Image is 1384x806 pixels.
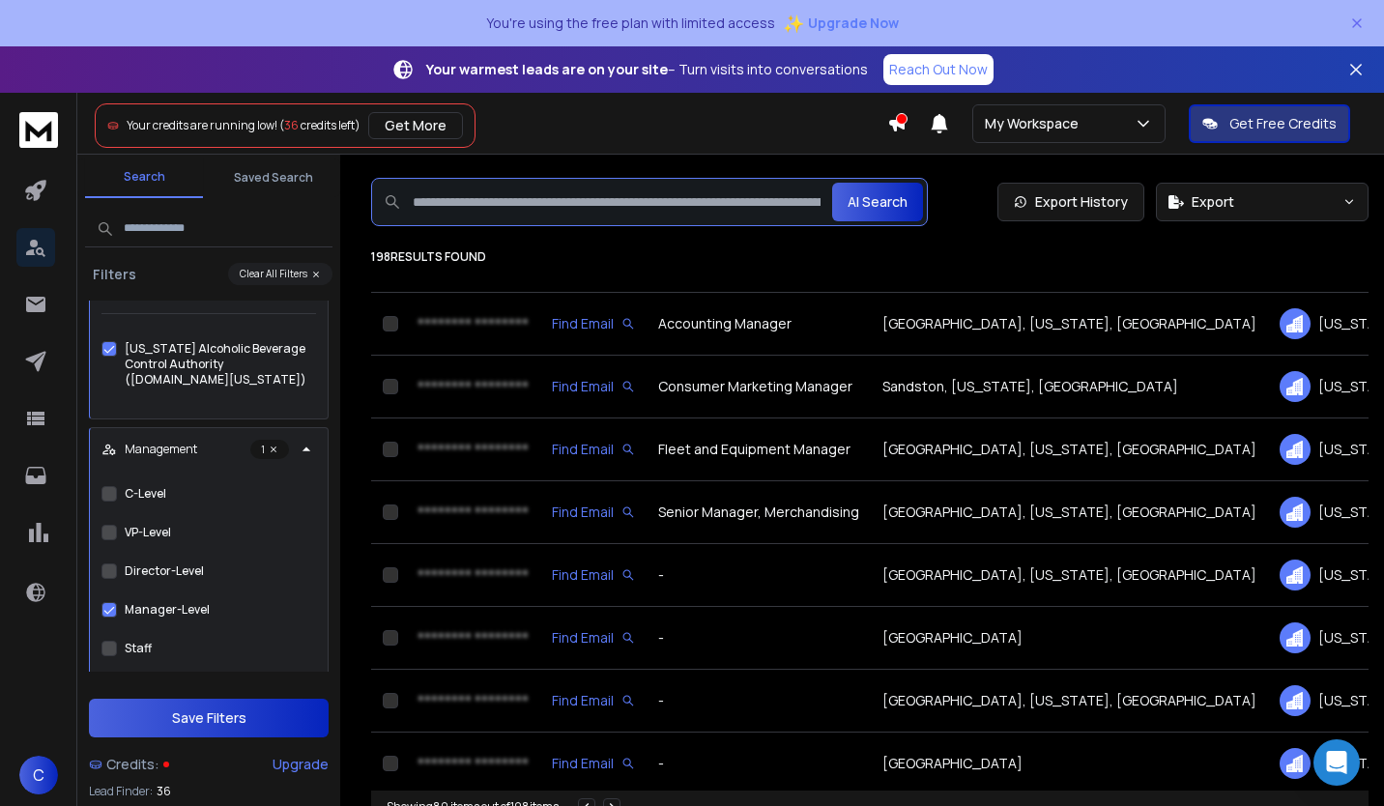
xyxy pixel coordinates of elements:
[368,112,463,139] button: Get More
[647,356,871,418] td: Consumer Marketing Manager
[871,733,1268,795] td: [GEOGRAPHIC_DATA]
[647,418,871,481] td: Fleet and Equipment Manager
[871,418,1268,481] td: [GEOGRAPHIC_DATA], [US_STATE], [GEOGRAPHIC_DATA]
[125,486,166,502] label: C-Level
[215,158,332,197] button: Saved Search
[106,755,159,774] span: Credits:
[85,265,144,284] h3: Filters
[647,607,871,670] td: -
[426,60,668,78] strong: Your warmest leads are on your site
[985,114,1086,133] p: My Workspace
[871,670,1268,733] td: [GEOGRAPHIC_DATA], [US_STATE], [GEOGRAPHIC_DATA]
[783,4,899,43] button: ✨Upgrade Now
[647,670,871,733] td: -
[89,699,329,737] button: Save Filters
[1313,739,1360,786] div: Open Intercom Messenger
[783,10,804,37] span: ✨
[157,784,171,799] span: 36
[125,641,152,656] label: Staff
[89,745,329,784] a: Credits:Upgrade
[85,158,203,198] button: Search
[552,314,635,333] div: Find Email
[552,503,635,522] div: Find Email
[552,691,635,710] div: Find Email
[552,565,635,585] div: Find Email
[647,481,871,544] td: Senior Manager, Merchandising
[125,563,204,579] label: Director-Level
[1192,192,1234,212] span: Export
[871,607,1268,670] td: [GEOGRAPHIC_DATA]
[871,481,1268,544] td: [GEOGRAPHIC_DATA], [US_STATE], [GEOGRAPHIC_DATA]
[19,756,58,794] button: C
[871,293,1268,356] td: [GEOGRAPHIC_DATA], [US_STATE], [GEOGRAPHIC_DATA]
[997,183,1144,221] a: Export History
[125,442,197,457] p: Management
[832,183,923,221] button: AI Search
[1189,104,1350,143] button: Get Free Credits
[371,249,1369,265] p: 198 results found
[125,602,210,618] label: Manager-Level
[871,544,1268,607] td: [GEOGRAPHIC_DATA], [US_STATE], [GEOGRAPHIC_DATA]
[552,628,635,648] div: Find Email
[125,525,171,540] label: VP-Level
[125,341,316,388] label: [US_STATE] Alcoholic Beverage Control Authority ([DOMAIN_NAME][US_STATE])
[647,544,871,607] td: -
[1229,114,1337,133] p: Get Free Credits
[89,784,153,799] p: Lead Finder:
[647,293,871,356] td: Accounting Manager
[552,440,635,459] div: Find Email
[808,14,899,33] span: Upgrade Now
[647,733,871,795] td: -
[426,60,868,79] p: – Turn visits into conversations
[889,60,988,79] p: Reach Out Now
[871,356,1268,418] td: Sandston, [US_STATE], [GEOGRAPHIC_DATA]
[273,755,329,774] div: Upgrade
[19,112,58,148] img: logo
[279,117,360,133] span: ( credits left)
[127,117,277,133] span: Your credits are running low!
[552,377,635,396] div: Find Email
[228,263,332,285] button: Clear All Filters
[883,54,994,85] a: Reach Out Now
[284,117,299,133] span: 36
[250,440,289,459] p: 1
[552,754,635,773] div: Find Email
[486,14,775,33] p: You're using the free plan with limited access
